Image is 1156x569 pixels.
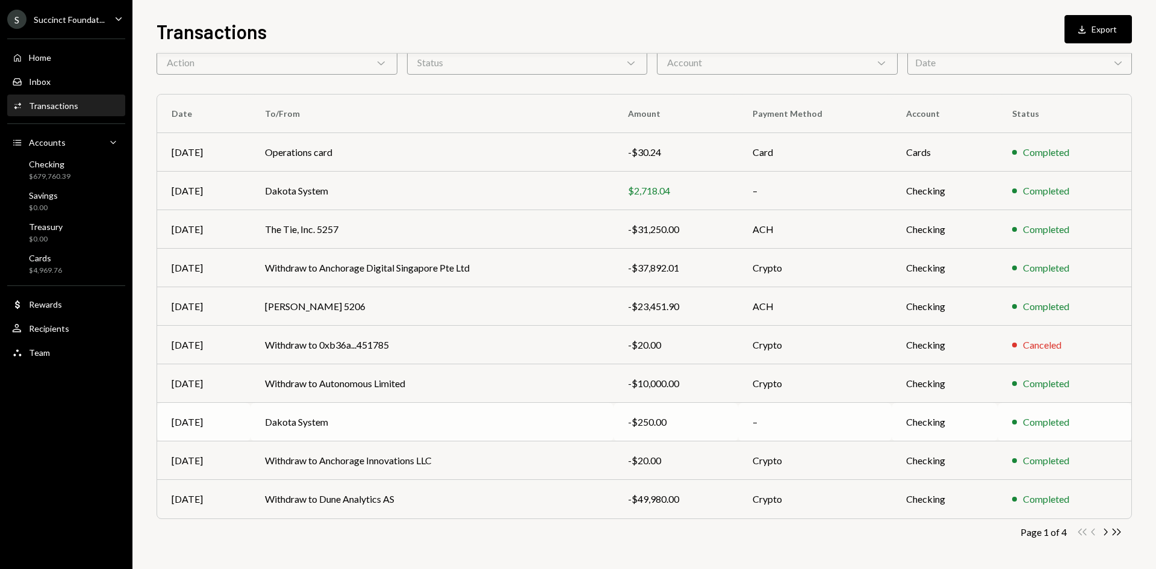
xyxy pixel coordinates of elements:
[892,364,998,403] td: Checking
[657,51,898,75] div: Account
[738,172,892,210] td: –
[172,338,236,352] div: [DATE]
[892,249,998,287] td: Checking
[738,210,892,249] td: ACH
[250,210,614,249] td: The Tie, Inc. 5257
[892,210,998,249] td: Checking
[7,293,125,315] a: Rewards
[738,95,892,133] th: Payment Method
[628,453,724,468] div: -$20.00
[1023,145,1069,160] div: Completed
[250,326,614,364] td: Withdraw to 0xb36a...451785
[7,218,125,247] a: Treasury$0.00
[892,172,998,210] td: Checking
[157,51,397,75] div: Action
[172,184,236,198] div: [DATE]
[628,261,724,275] div: -$37,892.01
[172,415,236,429] div: [DATE]
[892,287,998,326] td: Checking
[250,249,614,287] td: Withdraw to Anchorage Digital Singapore Pte Ltd
[34,14,105,25] div: Succinct Foundat...
[628,376,724,391] div: -$10,000.00
[29,76,51,87] div: Inbox
[892,441,998,480] td: Checking
[29,253,62,263] div: Cards
[172,453,236,468] div: [DATE]
[172,492,236,506] div: [DATE]
[7,317,125,339] a: Recipients
[628,184,724,198] div: $2,718.04
[1023,222,1069,237] div: Completed
[7,155,125,184] a: Checking$679,760.39
[628,415,724,429] div: -$250.00
[738,133,892,172] td: Card
[407,51,648,75] div: Status
[172,145,236,160] div: [DATE]
[250,364,614,403] td: Withdraw to Autonomous Limited
[907,51,1132,75] div: Date
[7,131,125,153] a: Accounts
[628,492,724,506] div: -$49,980.00
[7,187,125,216] a: Savings$0.00
[29,101,78,111] div: Transactions
[628,338,724,352] div: -$20.00
[7,46,125,68] a: Home
[892,480,998,518] td: Checking
[250,287,614,326] td: [PERSON_NAME] 5206
[738,480,892,518] td: Crypto
[738,249,892,287] td: Crypto
[7,249,125,278] a: Cards$4,969.76
[29,347,50,358] div: Team
[1023,492,1069,506] div: Completed
[250,133,614,172] td: Operations card
[29,299,62,309] div: Rewards
[738,403,892,441] td: –
[892,133,998,172] td: Cards
[29,190,58,201] div: Savings
[250,441,614,480] td: Withdraw to Anchorage Innovations LLC
[628,299,724,314] div: -$23,451.90
[1023,453,1069,468] div: Completed
[250,403,614,441] td: Dakota System
[738,441,892,480] td: Crypto
[29,222,63,232] div: Treasury
[172,376,236,391] div: [DATE]
[172,222,236,237] div: [DATE]
[7,341,125,363] a: Team
[1021,526,1067,538] div: Page 1 of 4
[738,364,892,403] td: Crypto
[250,480,614,518] td: Withdraw to Dune Analytics AS
[157,19,267,43] h1: Transactions
[172,261,236,275] div: [DATE]
[892,326,998,364] td: Checking
[1023,415,1069,429] div: Completed
[29,234,63,244] div: $0.00
[157,95,250,133] th: Date
[172,299,236,314] div: [DATE]
[250,95,614,133] th: To/From
[892,403,998,441] td: Checking
[1023,299,1069,314] div: Completed
[1023,376,1069,391] div: Completed
[738,287,892,326] td: ACH
[628,145,724,160] div: -$30.24
[29,159,70,169] div: Checking
[29,52,51,63] div: Home
[29,172,70,182] div: $679,760.39
[1023,261,1069,275] div: Completed
[29,323,69,334] div: Recipients
[7,10,26,29] div: S
[7,70,125,92] a: Inbox
[250,172,614,210] td: Dakota System
[1064,15,1132,43] button: Export
[29,137,66,148] div: Accounts
[29,266,62,276] div: $4,969.76
[1023,338,1061,352] div: Canceled
[998,95,1131,133] th: Status
[29,203,58,213] div: $0.00
[892,95,998,133] th: Account
[614,95,738,133] th: Amount
[7,95,125,116] a: Transactions
[738,326,892,364] td: Crypto
[1023,184,1069,198] div: Completed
